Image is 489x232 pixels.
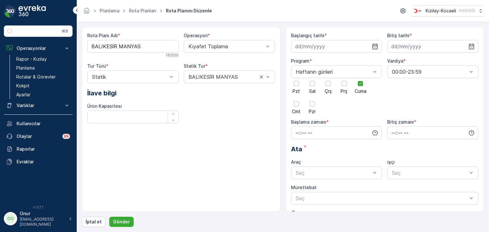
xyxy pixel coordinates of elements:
label: Başlama zamanı [291,119,326,125]
a: Planlama [14,64,73,72]
label: Bitiş zamanı [387,119,414,125]
p: Önemli Konumlar [291,210,479,219]
p: İptal et [86,219,102,225]
a: Evraklar [4,155,73,168]
span: v 1.51.1 [4,205,73,209]
img: logo [4,5,17,18]
label: Ürün Kapasitesi [87,103,122,109]
span: Sal [309,89,315,93]
span: Cuma [355,89,366,93]
button: Kızılay-Kocaeli(+03:00) [412,5,484,17]
button: OOOnur[EMAIL_ADDRESS][DOMAIN_NAME] [4,210,73,227]
p: 99 [64,134,69,139]
button: Operasyonlar [4,42,73,55]
label: Operasyon [184,33,208,38]
p: Kokpit [16,83,30,89]
span: Cmt [292,109,301,114]
p: Olaylar [17,133,59,140]
p: ⌘B [62,29,68,34]
label: Bitiş tarihi [387,33,409,38]
a: Ana Sayfa [83,10,90,15]
a: Kullanıcılar [4,117,73,130]
a: Planlama [100,8,119,13]
p: Onur [20,210,66,217]
a: Kokpit [14,81,73,90]
span: Pzt [293,89,300,93]
span: Prş [341,89,347,93]
label: Rota Planı Adı [87,33,118,38]
button: Varlıklar [4,99,73,112]
img: k%C4%B1z%C4%B1lay_0jL9uU1.png [412,7,423,14]
p: Seç [392,169,467,177]
span: İlave bilgi [87,88,117,98]
a: Rotalar & Görevler [14,72,73,81]
label: Vardiya [387,58,403,64]
button: Gönder [109,217,134,227]
p: Varlıklar [17,102,60,109]
p: Planlama [16,65,35,71]
p: [EMAIL_ADDRESS][DOMAIN_NAME] [20,217,66,227]
span: Çrş [325,89,332,93]
a: Ayarlar [14,90,73,99]
a: Olaylar99 [4,130,73,143]
span: Rota Planını Düzenle [165,8,213,14]
label: işçi [387,159,395,165]
span: Pzr [309,109,316,114]
p: Seç [296,194,468,202]
a: Rapor - Kızılay [14,55,73,64]
div: OO [5,214,16,224]
p: 16 / 500 [166,53,179,58]
img: logo_dark-DEwI_e13.png [18,5,46,18]
span: Ata [291,144,302,154]
label: Mürettebat [291,185,316,190]
a: Rota Planları [129,8,156,13]
p: Raporlar [17,146,70,152]
label: Araç [291,159,301,165]
p: Kullanıcılar [17,120,70,127]
input: dd/mm/yyyy [387,40,478,53]
p: ( +03:00 ) [459,8,475,13]
label: Program [291,58,309,64]
p: Kızılay-Kocaeli [426,8,456,14]
p: Rotalar & Görevler [16,74,56,80]
p: Ayarlar [16,92,31,98]
p: Seç [296,169,371,177]
a: Raporlar [4,143,73,155]
input: dd/mm/yyyy [291,40,382,53]
button: İptal et [82,217,105,227]
p: Operasyonlar [17,45,60,51]
label: Tur Türü [87,63,106,69]
p: Evraklar [17,159,70,165]
label: Statik Tur [184,63,205,69]
p: Gönder [113,219,130,225]
p: Rapor - Kızılay [16,56,47,62]
label: Başlangıç tarihi [291,33,324,38]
